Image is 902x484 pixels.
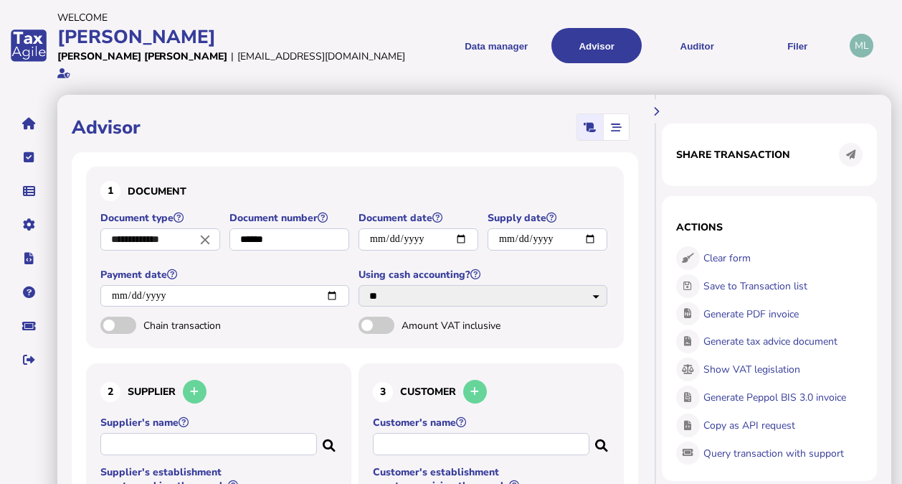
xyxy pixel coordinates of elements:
[752,28,842,63] button: Filer
[451,28,541,63] button: Shows a dropdown of Data manager options
[23,191,35,192] i: Data manager
[652,28,742,63] button: Auditor
[676,220,863,234] h1: Actions
[100,211,222,225] label: Document type
[373,416,592,429] label: Customer's name
[14,142,44,172] button: Tasks
[839,143,863,167] button: Share transaction
[359,211,480,225] label: Document date
[229,211,351,225] label: Document number
[645,100,668,124] button: Hide
[72,115,141,140] h1: Advisor
[422,28,842,63] menu: navigate products
[143,319,294,332] span: Chain transaction
[603,114,629,140] mat-button-toggle: Stepper view
[359,268,609,281] label: Using cash accounting?
[595,435,609,447] i: Search for a dummy customer
[197,231,213,247] i: Close
[14,345,44,375] button: Sign out
[14,243,44,274] button: Developer hub links
[323,435,337,447] i: Search for a dummy seller
[14,277,44,307] button: Help pages
[100,382,120,402] div: 2
[463,380,487,404] button: Add a new customer to the database
[57,24,415,50] div: [PERSON_NAME]
[402,319,552,332] span: Amount VAT inclusive
[57,68,70,78] i: Email verified
[14,108,44,139] button: Home
[14,311,44,341] button: Raise a support ticket
[488,211,609,225] label: Supply date
[577,114,603,140] mat-button-toggle: Classic scrolling page view
[100,416,319,429] label: Supplier's name
[183,380,206,404] button: Add a new supplier to the database
[57,11,415,24] div: Welcome
[100,378,337,406] h3: Supplier
[373,382,393,402] div: 3
[676,148,790,162] h1: Share transaction
[237,50,405,63] div: [EMAIL_ADDRESS][DOMAIN_NAME]
[100,268,351,281] label: Payment date
[14,176,44,206] button: Data manager
[850,34,873,57] div: Profile settings
[551,28,642,63] button: Shows a dropdown of VAT Advisor options
[100,181,609,201] h3: Document
[57,50,227,63] div: [PERSON_NAME] [PERSON_NAME]
[231,50,234,63] div: |
[100,181,120,201] div: 1
[14,210,44,240] button: Manage settings
[373,378,609,406] h3: Customer
[100,211,222,261] app-field: Select a document type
